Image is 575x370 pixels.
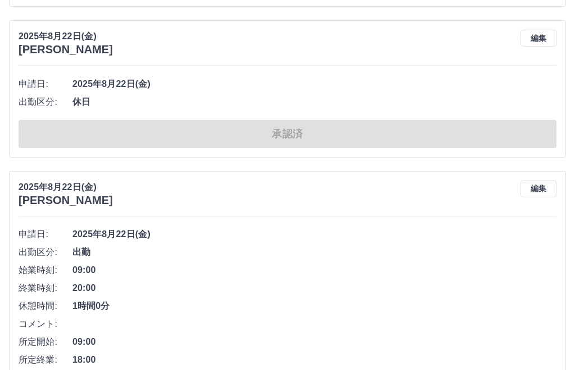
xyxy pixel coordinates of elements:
[19,43,113,56] h3: [PERSON_NAME]
[72,263,556,277] span: 09:00
[19,95,72,109] span: 出勤区分:
[19,299,72,313] span: 休憩時間:
[72,95,556,109] span: 休日
[19,228,72,241] span: 申請日:
[19,30,113,43] p: 2025年8月22日(金)
[19,353,72,367] span: 所定終業:
[19,317,72,331] span: コメント:
[19,281,72,295] span: 終業時刻:
[72,353,556,367] span: 18:00
[19,335,72,349] span: 所定開始:
[19,181,113,194] p: 2025年8月22日(金)
[19,77,72,91] span: 申請日:
[521,30,556,47] button: 編集
[19,263,72,277] span: 始業時刻:
[72,299,556,313] span: 1時間0分
[19,246,72,259] span: 出勤区分:
[72,77,556,91] span: 2025年8月22日(金)
[72,335,556,349] span: 09:00
[72,228,556,241] span: 2025年8月22日(金)
[19,194,113,207] h3: [PERSON_NAME]
[521,181,556,197] button: 編集
[72,281,556,295] span: 20:00
[72,246,556,259] span: 出勤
